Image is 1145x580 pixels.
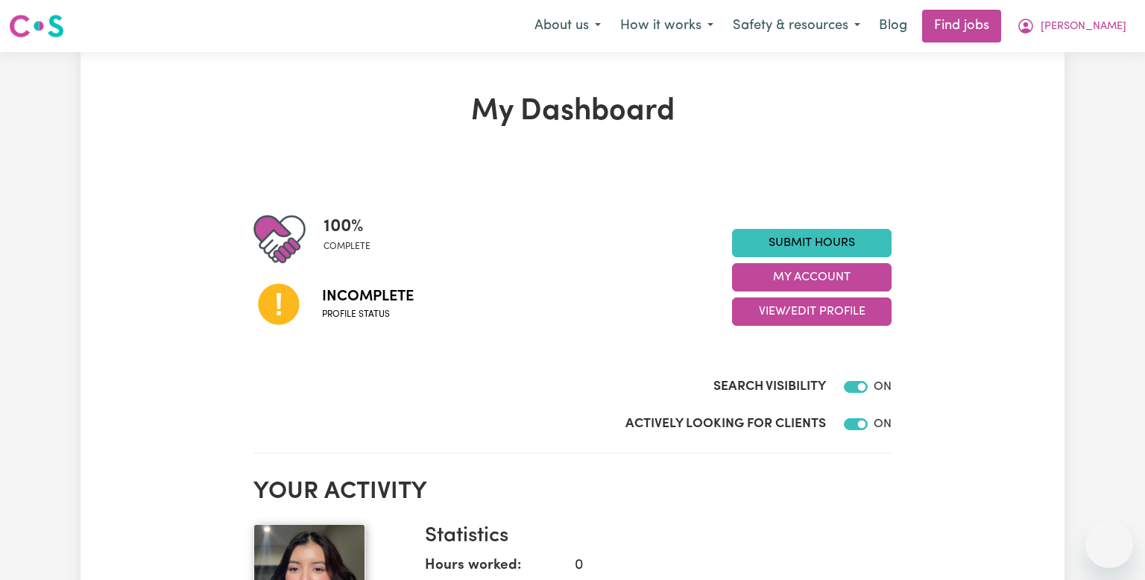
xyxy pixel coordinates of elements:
h1: My Dashboard [253,94,892,130]
a: Blog [870,10,916,42]
img: Careseekers logo [9,13,64,40]
a: Careseekers logo [9,9,64,43]
h2: Your activity [253,478,892,506]
a: Submit Hours [732,229,892,257]
iframe: Button to launch messaging window [1085,520,1133,568]
button: My Account [732,263,892,291]
button: View/Edit Profile [732,297,892,326]
span: complete [324,240,370,253]
a: Find jobs [922,10,1001,42]
span: ON [874,381,892,393]
button: Safety & resources [723,10,870,42]
label: Actively Looking for Clients [625,414,826,434]
dd: 0 [563,555,880,577]
span: [PERSON_NAME] [1041,19,1126,35]
span: Profile status [322,308,414,321]
button: About us [525,10,611,42]
button: How it works [611,10,723,42]
button: My Account [1007,10,1136,42]
div: Profile completeness: 100% [324,213,382,265]
span: ON [874,418,892,430]
span: Incomplete [322,286,414,308]
span: 100 % [324,213,370,240]
h3: Statistics [425,524,880,549]
label: Search Visibility [713,377,826,397]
